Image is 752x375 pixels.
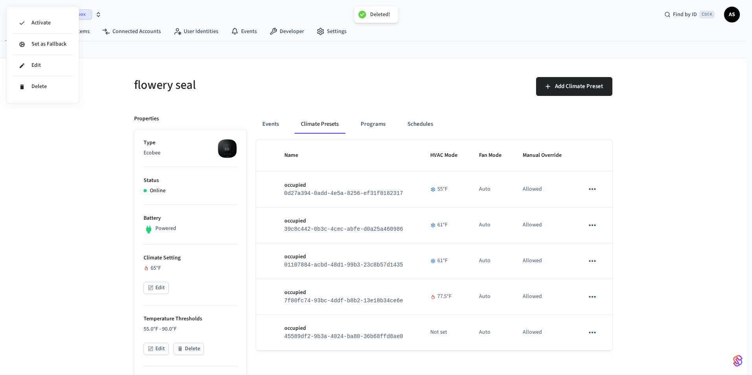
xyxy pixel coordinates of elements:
[13,13,73,34] li: Activate
[13,76,73,97] li: Delete
[733,355,743,367] img: SeamLogoGradient.69752ec5.svg
[13,55,73,76] li: Edit
[370,11,390,18] div: Deleted!
[13,34,73,55] li: Set as Fallback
